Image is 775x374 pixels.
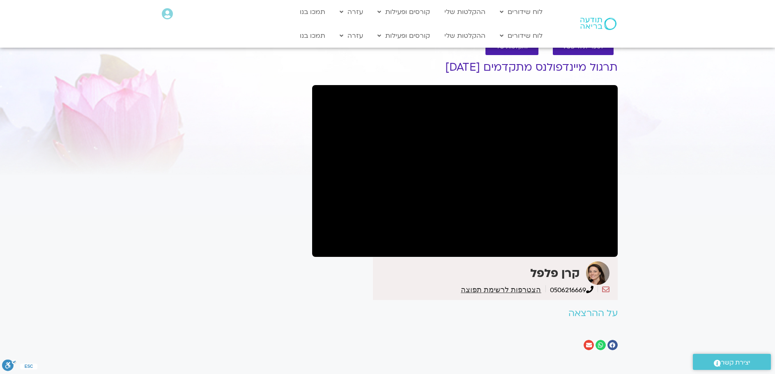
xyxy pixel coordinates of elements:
span: להקלטות שלי [495,44,529,50]
a: 0506216669 [550,286,593,295]
a: ההקלטות שלי [440,28,490,44]
a: תמכו בנו [296,4,329,20]
a: יצירת קשר [693,354,771,370]
span: לספריית ה-VOD [563,44,604,50]
a: לוח שידורים [496,28,547,44]
a: הצטרפות לרשימת תפוצה [461,286,541,293]
a: לוח שידורים [496,4,547,20]
a: קורסים ופעילות [373,28,434,44]
a: קורסים ופעילות [373,4,434,20]
strong: קרן פלפל [530,265,580,281]
a: תמכו בנו [296,28,329,44]
h1: תרגול מיינדפולנס מתקדמים [DATE] [312,61,618,74]
img: קרן פלפל [586,261,609,285]
h2: על ההרצאה [312,308,618,319]
a: ההקלטות שלי [440,4,490,20]
a: עזרה [336,4,367,20]
a: עזרה [336,28,367,44]
div: שיתוף ב whatsapp [596,340,606,350]
div: שיתוף ב facebook [607,340,618,350]
span: יצירת קשר [721,357,750,368]
div: שיתוף ב email [584,340,594,350]
img: תודעה בריאה [580,18,616,30]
